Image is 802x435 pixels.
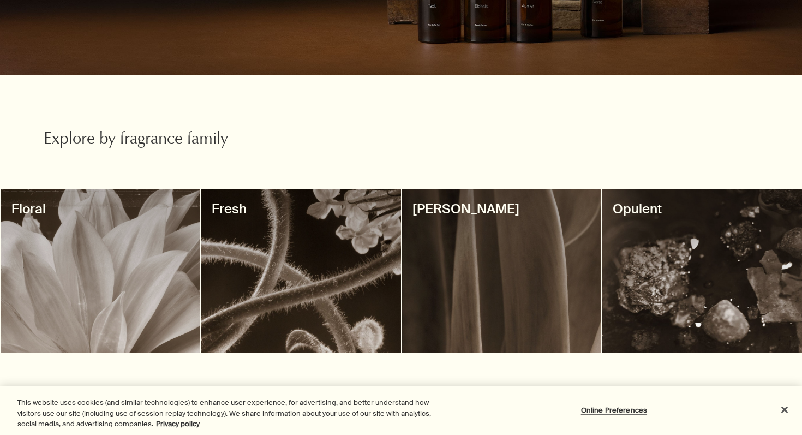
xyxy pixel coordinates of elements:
[201,189,401,353] a: decorativeFresh
[44,129,282,151] h2: Explore by fragrance family
[412,200,591,218] h3: [PERSON_NAME]
[773,397,797,421] button: Close
[212,200,390,218] h3: Fresh
[602,189,802,353] a: decorativeOpulent
[402,189,602,353] a: decorative[PERSON_NAME]
[1,189,201,353] a: decorativeFloral
[17,397,441,430] div: This website uses cookies (and similar technologies) to enhance user experience, for advertising,...
[580,399,648,421] button: Online Preferences, Opens the preference center dialog
[613,200,791,218] h3: Opulent
[11,200,190,218] h3: Floral
[156,419,200,428] a: More information about your privacy, opens in a new tab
